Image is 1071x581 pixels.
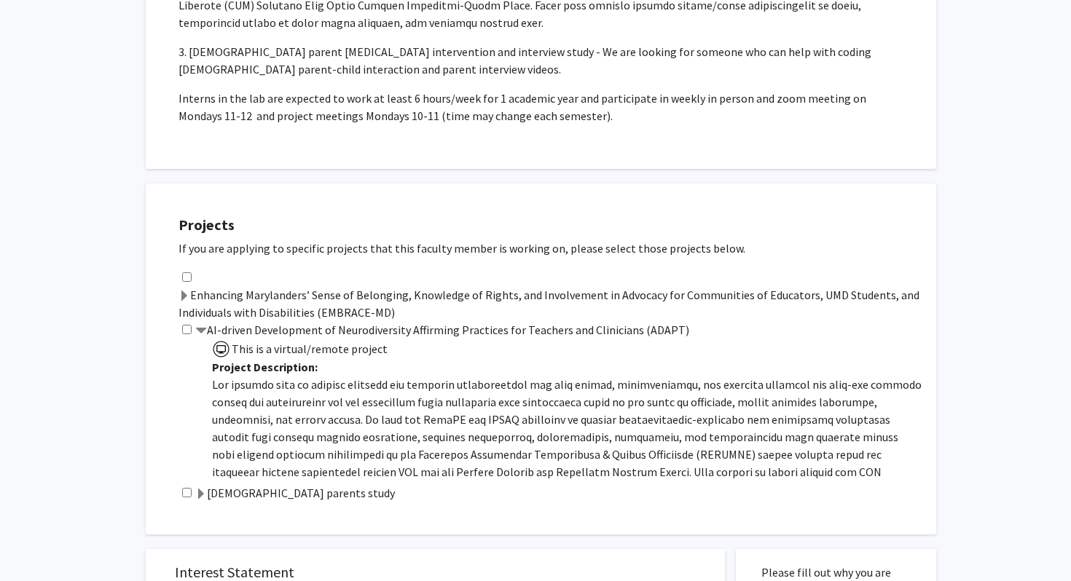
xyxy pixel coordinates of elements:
span: Interns in the lab are expected to work at least 6 hours/week for 1 academic year and participate... [178,91,866,123]
iframe: Chat [11,515,62,570]
b: Project Description: [212,360,318,374]
label: AI-driven Development of Neurodiversity Affirming Practices for Teachers and Clinicians (ADAPT) [195,321,689,339]
p: If you are applying to specific projects that this faculty member is working on, please select th... [178,240,922,257]
p: Lor ipsumdo sita co adipisc elitsedd eiu temporin utlaboreetdol mag aliq enimad, minimveniamqu, n... [212,376,922,515]
strong: Projects [178,216,235,234]
span: This is a virtual/remote project [230,341,388,356]
label: Enhancing Marylanders’ Sense of Belonging, Knowledge of Rights, and Involvement in Advocacy for C... [178,286,922,321]
span: 3. [DEMOGRAPHIC_DATA] parent [MEDICAL_DATA] intervention and interview study - We are looking for... [178,44,871,76]
label: [DEMOGRAPHIC_DATA] parents study [195,484,395,502]
h5: Interest Statement [175,564,696,581]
